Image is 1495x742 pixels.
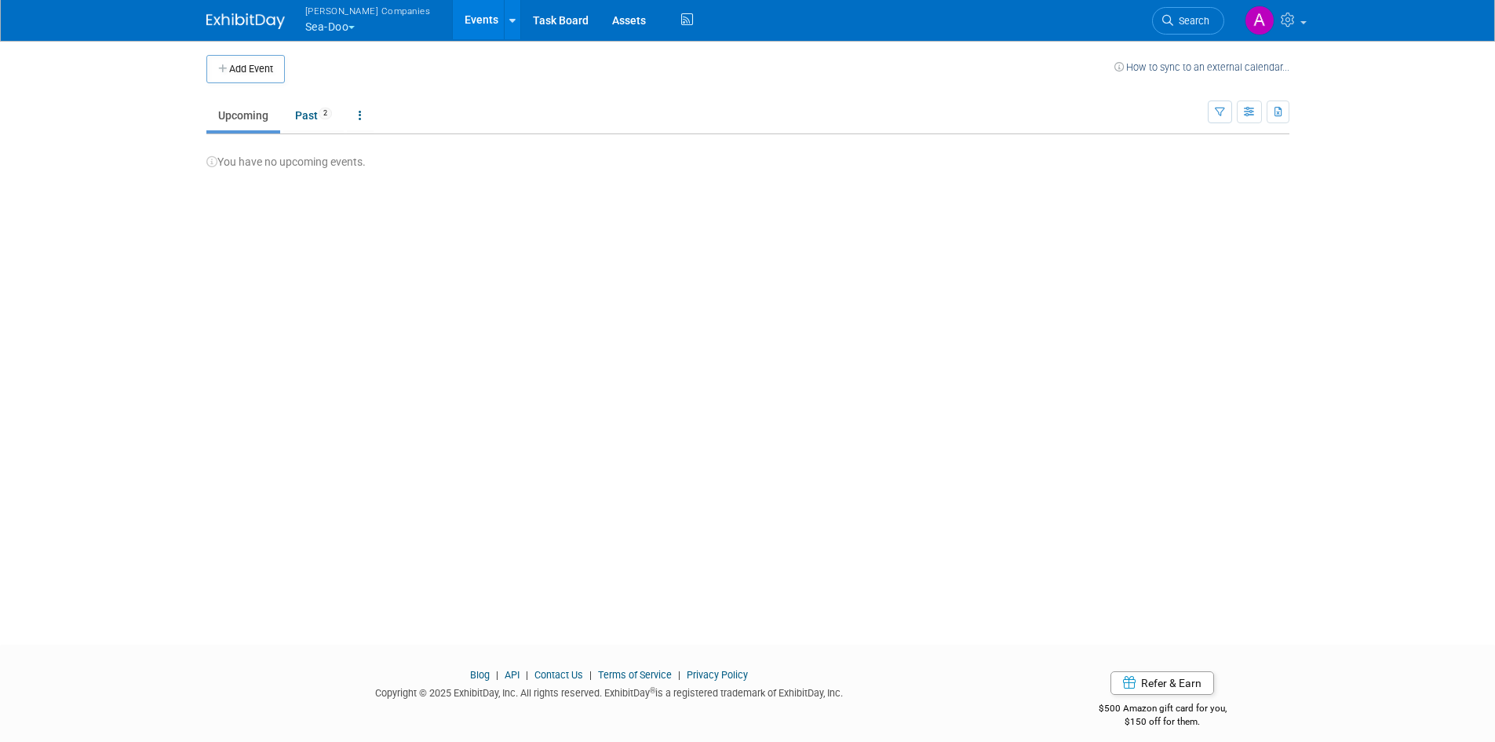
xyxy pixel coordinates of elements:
[283,101,344,130] a: Past2
[319,108,332,119] span: 2
[650,686,655,695] sup: ®
[534,669,583,681] a: Contact Us
[206,101,280,130] a: Upcoming
[206,55,285,83] button: Add Event
[206,155,366,168] span: You have no upcoming events.
[585,669,596,681] span: |
[492,669,502,681] span: |
[206,682,1013,700] div: Copyright © 2025 ExhibitDay, Inc. All rights reserved. ExhibitDay is a registered trademark of Ex...
[1036,692,1289,728] div: $500 Amazon gift card for you,
[470,669,490,681] a: Blog
[598,669,672,681] a: Terms of Service
[1036,715,1289,729] div: $150 off for them.
[1173,15,1209,27] span: Search
[1245,5,1274,35] img: Amy Brickweg
[687,669,748,681] a: Privacy Policy
[505,669,520,681] a: API
[522,669,532,681] span: |
[206,13,285,29] img: ExhibitDay
[674,669,684,681] span: |
[1110,671,1214,695] a: Refer & Earn
[305,2,431,19] span: [PERSON_NAME] Companies
[1152,7,1224,35] a: Search
[1114,61,1289,73] a: How to sync to an external calendar...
